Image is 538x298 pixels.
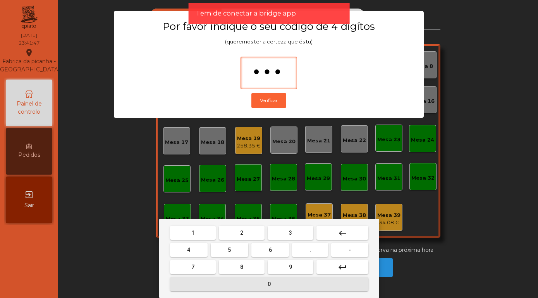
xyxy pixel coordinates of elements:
span: . [309,247,311,253]
span: 3 [289,230,292,236]
span: 5 [228,247,231,253]
button: 6 [251,243,289,257]
button: 0 [170,277,368,291]
span: 2 [240,230,243,236]
span: Tem de conectar a bridge app [196,9,296,18]
span: 1 [191,230,194,236]
button: Verificar [251,93,286,108]
button: 3 [268,226,313,240]
span: 8 [240,264,243,270]
h3: Por favor indique o seu código de 4 digítos [129,20,409,33]
button: 7 [170,260,216,274]
span: 9 [289,264,292,270]
button: 5 [211,243,248,257]
mat-icon: keyboard_backspace [338,229,347,238]
button: 4 [170,243,208,257]
span: 7 [191,264,194,270]
button: 9 [268,260,313,274]
button: 8 [219,260,265,274]
span: 4 [187,247,190,253]
span: (queremos ter a certeza que és tu) [225,39,313,45]
span: 0 [268,281,271,287]
button: . [292,243,328,257]
button: 2 [219,226,265,240]
button: - [331,243,368,257]
span: - [349,247,351,253]
mat-icon: keyboard_return [338,263,347,272]
span: 6 [269,247,272,253]
button: 1 [170,226,216,240]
